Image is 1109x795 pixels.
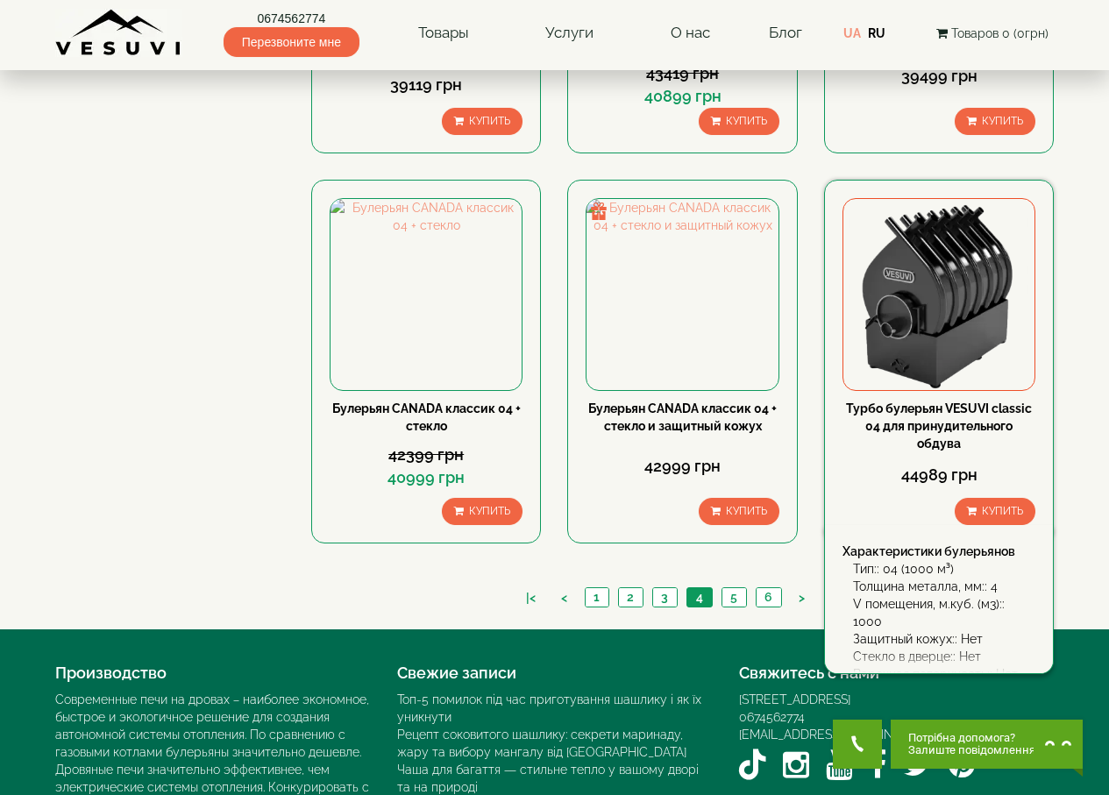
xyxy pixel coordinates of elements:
a: 0674562774 [224,10,359,27]
div: 40999 грн [330,466,523,489]
button: Купить [442,108,523,135]
a: Instagram VESUVI [783,743,809,787]
button: Get Call button [833,720,882,769]
a: 2 [618,588,643,607]
button: Купить [955,498,1035,525]
a: TikTok VESUVI [739,743,766,787]
a: Чаша для багаття — стильне тепло у вашому дворі та на природі [397,763,699,794]
img: gift [590,202,608,220]
a: < [552,589,576,607]
span: Купить [726,505,767,517]
a: Блог [769,24,802,41]
h4: Свяжитесь с нами [739,664,1055,682]
a: Услуги [528,13,611,53]
a: > [790,589,814,607]
button: Купить [442,498,523,525]
div: 42399 грн [330,444,523,466]
a: 1 [585,588,608,607]
button: Купить [955,108,1035,135]
img: Булерьян CANADA классик 04 + стекло и защитный кожух [586,199,778,390]
a: 0674562774 [739,710,805,724]
div: Толщина металла, мм:: 4 [853,578,1035,595]
a: UA [843,26,861,40]
img: Турбо булерьян VESUVI classic 04 для принудительного обдува [843,199,1034,390]
span: Купить [982,115,1023,127]
h4: Производство [55,664,371,682]
span: Купить [469,115,510,127]
a: О нас [653,13,728,53]
a: Рецепт соковитого шашлику: секрети маринаду, жару та вибору мангалу від [GEOGRAPHIC_DATA] [397,728,686,759]
div: V помещения, м.куб. (м3):: 1000 [853,595,1035,630]
img: Булерьян CANADA классик 04 + стекло [331,199,522,390]
div: 43419 грн [586,62,778,85]
span: Потрібна допомога? [908,732,1035,744]
a: |< [517,589,544,607]
div: 39119 грн [330,74,523,96]
div: [STREET_ADDRESS] [739,691,1055,708]
span: 4 [696,590,703,604]
a: [EMAIL_ADDRESS][DOMAIN_NAME] [739,728,938,742]
a: Турбо булерьян VESUVI classic 04 для принудительного обдува [846,401,1032,451]
button: Товаров 0 (0грн) [931,24,1054,43]
a: Булерьян CANADA классик 04 + стекло и защитный кожух [588,401,777,433]
div: Тип:: 04 (1000 м³) [853,560,1035,578]
div: 40899 грн [586,85,778,108]
div: 39499 грн [842,65,1035,88]
button: Купить [699,108,779,135]
a: Булерьян CANADA классик 04 + стекло [332,401,521,433]
h4: Свежие записи [397,664,713,682]
div: Характеристики булерьянов [842,543,1035,560]
div: 42999 грн [586,455,778,478]
a: RU [868,26,885,40]
div: 44989 грн [842,464,1035,486]
img: Завод VESUVI [55,9,182,57]
a: 5 [722,588,746,607]
a: YouTube VESUVI [826,743,852,787]
a: 6 [756,588,781,607]
span: Залиште повідомлення [908,744,1035,756]
div: Защитный кожух:: Нет [853,630,1035,648]
a: Товары [401,13,487,53]
span: Купить [726,115,767,127]
a: Топ-5 помилок під час приготування шашлику і як їх уникнути [397,692,701,724]
button: Chat button [891,720,1083,769]
span: Купить [469,505,510,517]
a: 3 [652,588,677,607]
span: Перезвоните мне [224,27,359,57]
button: Купить [699,498,779,525]
span: Товаров 0 (0грн) [951,26,1049,40]
span: Купить [982,505,1023,517]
